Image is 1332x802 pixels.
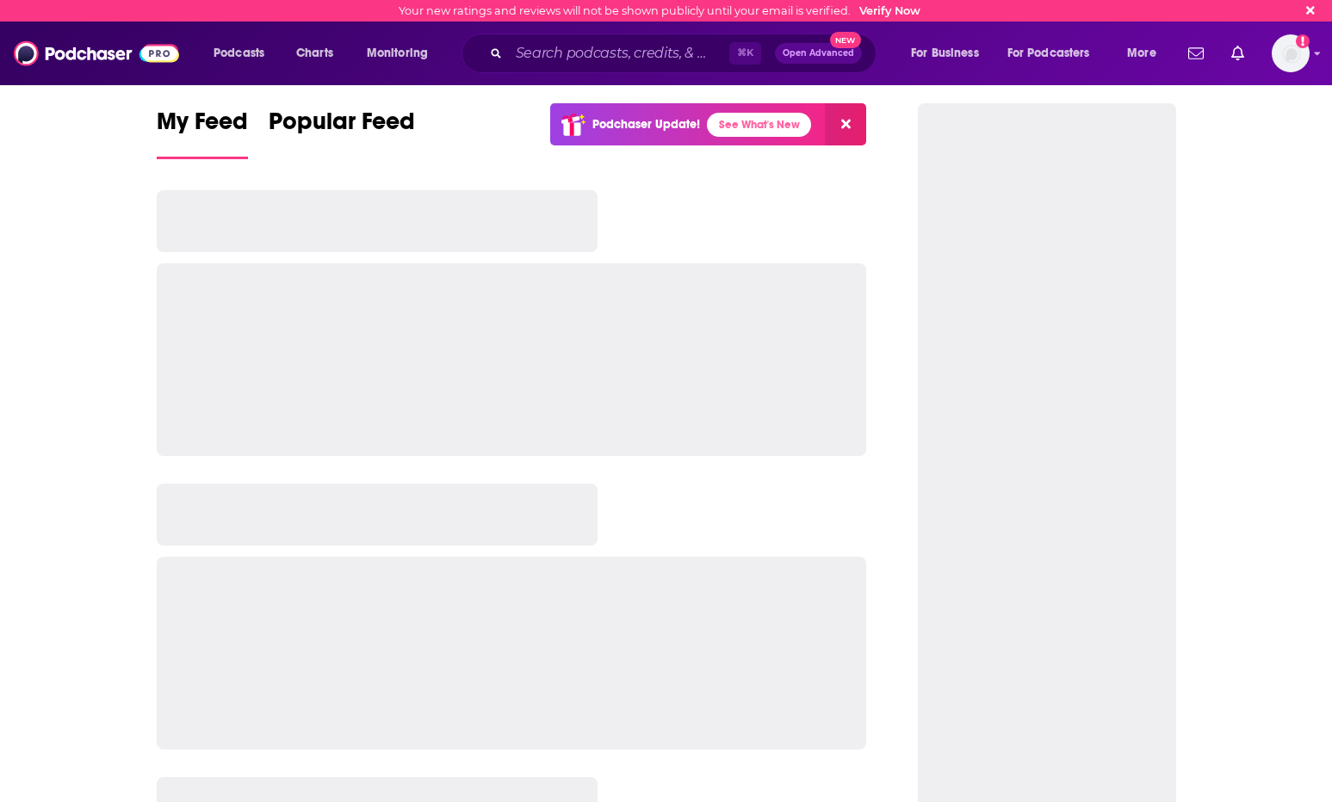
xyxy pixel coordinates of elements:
[367,41,428,65] span: Monitoring
[1115,40,1178,67] button: open menu
[1272,34,1310,72] span: Logged in as PodResearchSSM
[1224,39,1251,68] a: Show notifications dropdown
[157,107,248,146] span: My Feed
[157,107,248,159] a: My Feed
[296,41,333,65] span: Charts
[201,40,287,67] button: open menu
[269,107,415,146] span: Popular Feed
[783,49,854,58] span: Open Advanced
[509,40,729,67] input: Search podcasts, credits, & more...
[830,32,861,48] span: New
[592,117,700,132] p: Podchaser Update!
[911,41,979,65] span: For Business
[399,4,920,17] div: Your new ratings and reviews will not be shown publicly until your email is verified.
[269,107,415,159] a: Popular Feed
[775,43,862,64] button: Open AdvancedNew
[478,34,893,73] div: Search podcasts, credits, & more...
[707,113,811,137] a: See What's New
[14,37,179,70] img: Podchaser - Follow, Share and Rate Podcasts
[996,40,1115,67] button: open menu
[1272,34,1310,72] button: Show profile menu
[1296,34,1310,48] svg: Email not verified
[1127,41,1156,65] span: More
[214,41,264,65] span: Podcasts
[859,4,920,17] a: Verify Now
[355,40,450,67] button: open menu
[1007,41,1090,65] span: For Podcasters
[899,40,1001,67] button: open menu
[1181,39,1211,68] a: Show notifications dropdown
[285,40,344,67] a: Charts
[1272,34,1310,72] img: User Profile
[729,42,761,65] span: ⌘ K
